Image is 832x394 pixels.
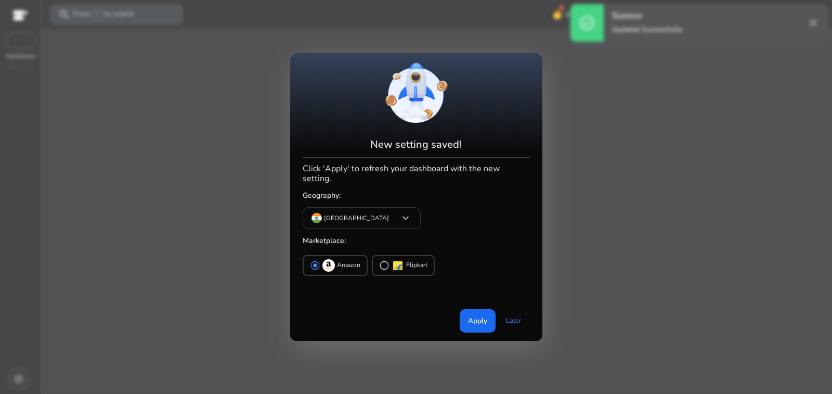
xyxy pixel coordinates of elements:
h5: Geography: [303,187,530,205]
span: Apply [468,315,487,326]
h5: Marketplace: [303,233,530,250]
h4: Click 'Apply' to refresh your dashboard with the new setting. [303,162,530,184]
img: flipkart.svg [392,259,404,272]
span: radio_button_checked [310,260,320,271]
p: Flipkart [406,260,427,271]
img: in.svg [311,213,322,223]
p: Amazon [337,260,360,271]
button: Apply [460,309,496,333]
p: [GEOGRAPHIC_DATA] [324,213,389,223]
img: amazon.svg [322,259,335,272]
span: radio_button_unchecked [379,260,389,271]
a: Later [498,311,530,330]
span: keyboard_arrow_down [399,212,412,224]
